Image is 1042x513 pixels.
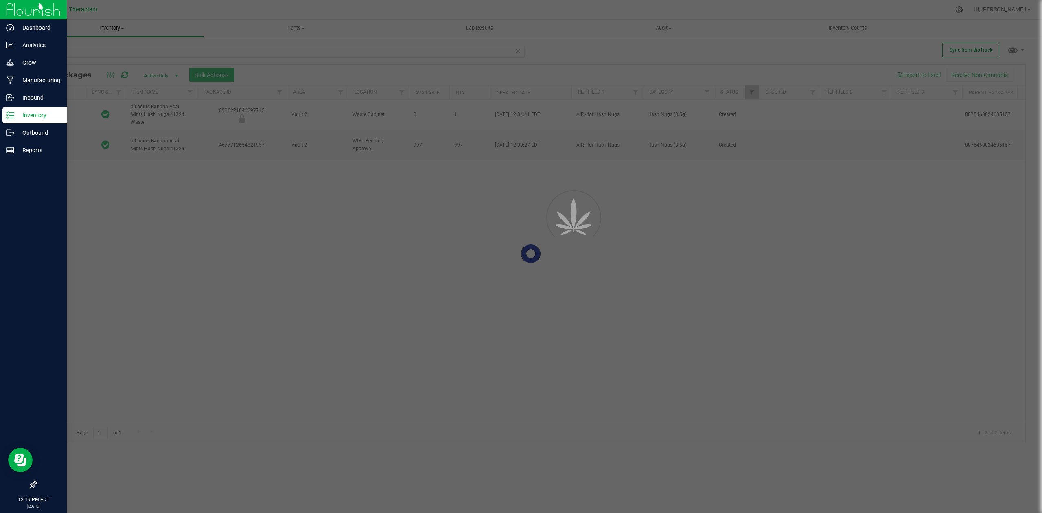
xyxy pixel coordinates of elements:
[6,41,14,49] inline-svg: Analytics
[14,128,63,138] p: Outbound
[6,76,14,84] inline-svg: Manufacturing
[14,58,63,68] p: Grow
[14,75,63,85] p: Manufacturing
[6,111,14,119] inline-svg: Inventory
[4,496,63,503] p: 12:19 PM EDT
[6,146,14,154] inline-svg: Reports
[8,448,33,472] iframe: Resource center
[14,145,63,155] p: Reports
[6,59,14,67] inline-svg: Grow
[14,40,63,50] p: Analytics
[14,93,63,103] p: Inbound
[6,129,14,137] inline-svg: Outbound
[14,110,63,120] p: Inventory
[6,94,14,102] inline-svg: Inbound
[4,503,63,509] p: [DATE]
[6,24,14,32] inline-svg: Dashboard
[14,23,63,33] p: Dashboard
